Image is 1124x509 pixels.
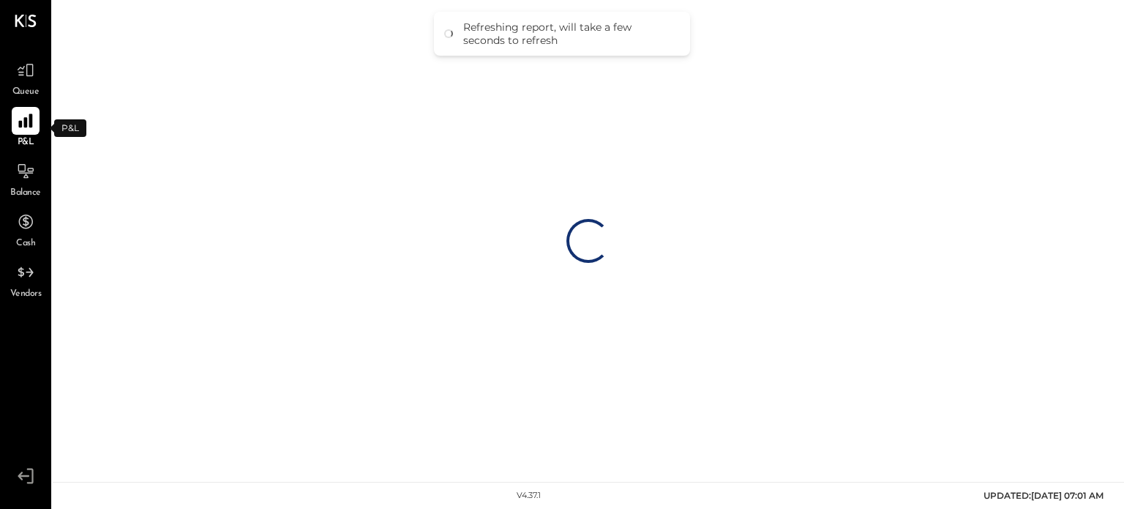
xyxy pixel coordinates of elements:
[517,490,541,502] div: v 4.37.1
[1,259,50,301] a: Vendors
[54,119,86,137] div: P&L
[463,21,675,47] div: Refreshing report, will take a few seconds to refresh
[1,157,50,200] a: Balance
[1,56,50,99] a: Queue
[983,490,1104,501] span: UPDATED: [DATE] 07:01 AM
[16,237,35,250] span: Cash
[10,288,42,301] span: Vendors
[1,208,50,250] a: Cash
[1,107,50,149] a: P&L
[10,187,41,200] span: Balance
[18,136,34,149] span: P&L
[12,86,40,99] span: Queue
